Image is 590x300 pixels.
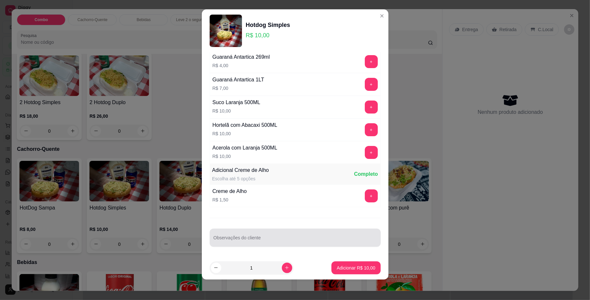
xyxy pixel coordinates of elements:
div: Hotdog Simples [246,20,290,30]
img: product-image [210,15,242,47]
button: add [365,78,378,91]
p: R$ 1,50 [213,197,247,203]
p: R$ 10,00 [213,108,260,114]
p: R$ 10,00 [213,130,277,137]
button: add [365,55,378,68]
div: Guaraná Antartica 1LT [213,76,264,84]
div: Adicional Creme de Alho [212,166,269,174]
button: Close [377,11,387,21]
p: R$ 7,00 [213,85,264,91]
input: Observações do cliente [214,237,377,244]
button: decrease-product-quantity [211,263,221,273]
button: Adicionar R$ 10,00 [331,261,380,274]
div: Acerola com Laranja 500ML [213,144,277,152]
button: add [365,123,378,136]
div: Hortelã com Abacaxi 500ML [213,121,277,129]
div: Suco Laranja 500ML [213,99,260,106]
div: Creme de Alho [213,187,247,195]
div: Escolha até 5 opções [212,175,269,182]
p: R$ 10,00 [213,153,277,160]
div: Completo [354,170,378,178]
button: add [365,101,378,114]
p: R$ 4,00 [213,62,270,69]
div: Guaraná Antartica 269ml [213,53,270,61]
p: Adicionar R$ 10,00 [337,265,375,271]
button: add [365,146,378,159]
button: add [365,189,378,202]
p: R$ 10,00 [246,31,290,40]
button: increase-product-quantity [282,263,292,273]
